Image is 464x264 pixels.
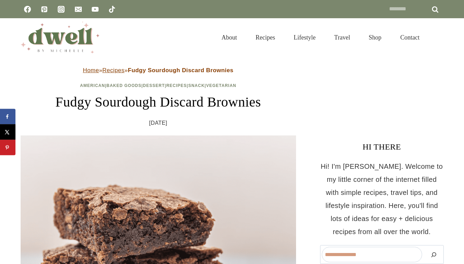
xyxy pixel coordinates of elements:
button: View Search Form [432,32,444,43]
span: » » [83,67,233,74]
a: Shop [359,25,391,49]
a: Facebook [21,2,34,16]
a: Dessert [143,83,165,88]
a: Recipes [102,67,124,74]
a: Home [83,67,99,74]
a: Contact [391,25,429,49]
a: TikTok [105,2,119,16]
a: Recipes [166,83,187,88]
a: Snack [188,83,205,88]
span: | | | | | [80,83,236,88]
a: Recipes [246,25,284,49]
a: About [212,25,246,49]
button: Search [426,247,442,262]
img: DWELL by michelle [21,22,100,53]
a: Email [71,2,85,16]
a: Travel [325,25,359,49]
a: Lifestyle [284,25,325,49]
strong: Fudgy Sourdough Discard Brownies [128,67,234,74]
a: American [80,83,105,88]
a: Vegetarian [206,83,236,88]
h1: Fudgy Sourdough Discard Brownies [21,92,296,112]
nav: Primary Navigation [212,25,428,49]
time: [DATE] [149,118,167,128]
a: Pinterest [37,2,51,16]
p: Hi! I'm [PERSON_NAME]. Welcome to my little corner of the internet filled with simple recipes, tr... [320,160,444,238]
h3: HI THERE [320,141,444,153]
a: Baked Goods [106,83,142,88]
a: Instagram [54,2,68,16]
a: YouTube [88,2,102,16]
